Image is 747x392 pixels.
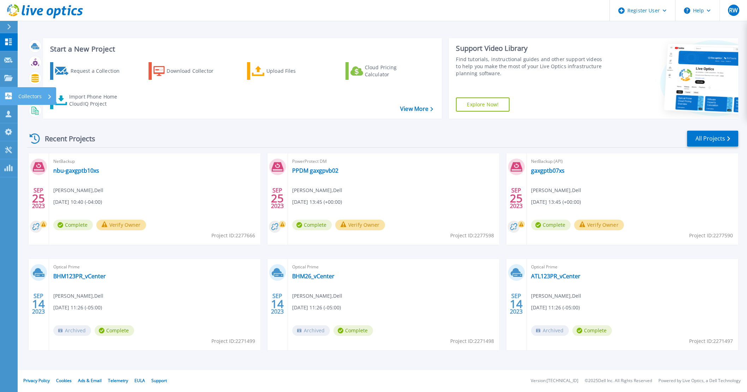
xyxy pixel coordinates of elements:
[531,325,569,336] span: Archived
[167,64,223,78] div: Download Collector
[292,292,342,300] span: [PERSON_NAME] , Dell
[32,291,45,317] div: SEP 2023
[53,220,93,230] span: Complete
[333,325,373,336] span: Complete
[456,56,604,77] div: Find tutorials, instructional guides and other support videos to help you make the most of your L...
[32,301,45,307] span: 14
[292,325,330,336] span: Archived
[292,304,341,311] span: [DATE] 11:26 (-05:00)
[50,45,433,53] h3: Start a New Project
[69,93,124,107] div: Import Phone Home CloudIQ Project
[70,64,127,78] div: Request a Collection
[53,158,256,165] span: NetBackup
[247,62,326,80] a: Upload Files
[335,220,385,230] button: Verify Owner
[50,62,129,80] a: Request a Collection
[531,198,581,206] span: [DATE] 13:45 (+00:00)
[292,158,495,165] span: PowerProtect DM
[108,378,128,384] a: Telemetry
[572,325,612,336] span: Complete
[211,232,255,239] span: Project ID: 2277666
[292,273,335,280] a: BHM26_vCenter
[23,378,50,384] a: Privacy Policy
[53,167,99,174] a: nbu-gaxgptb10xs
[96,220,146,230] button: Verify Owner
[456,97,510,112] a: Explore Now!
[271,301,284,307] span: 14
[53,263,256,271] span: Optical Prime
[345,62,424,80] a: Cloud Pricing Calculator
[456,44,604,53] div: Support Video Library
[95,325,134,336] span: Complete
[53,186,103,194] span: [PERSON_NAME] , Dell
[689,232,733,239] span: Project ID: 2277590
[151,378,167,384] a: Support
[531,158,734,165] span: NetBackup (API)
[450,232,494,239] span: Project ID: 2277598
[400,106,433,112] a: View More
[531,273,580,280] a: ATL123PR_vCenter
[53,292,103,300] span: [PERSON_NAME] , Dell
[574,220,624,230] button: Verify Owner
[292,220,332,230] span: Complete
[56,378,72,384] a: Cookies
[271,195,284,201] span: 25
[365,64,421,78] div: Cloud Pricing Calculator
[149,62,227,80] a: Download Collector
[292,263,495,271] span: Optical Prime
[531,292,581,300] span: [PERSON_NAME] , Dell
[271,291,284,317] div: SEP 2023
[27,130,105,147] div: Recent Projects
[687,131,738,147] a: All Projects
[266,64,323,78] div: Upload Files
[510,291,523,317] div: SEP 2023
[53,325,91,336] span: Archived
[53,304,102,311] span: [DATE] 11:26 (-05:00)
[292,167,338,174] a: PPDM gaxgpvb02
[689,337,733,345] span: Project ID: 2271497
[510,301,523,307] span: 14
[53,273,106,280] a: BHM123PR_vCenter
[531,167,565,174] a: gaxgptb07xs
[211,337,255,345] span: Project ID: 2271499
[658,379,741,383] li: Powered by Live Optics, a Dell Technology
[531,304,580,311] span: [DATE] 11:26 (-05:00)
[531,220,571,230] span: Complete
[134,378,145,384] a: EULA
[292,198,342,206] span: [DATE] 13:45 (+00:00)
[531,186,581,194] span: [PERSON_NAME] , Dell
[531,263,734,271] span: Optical Prime
[510,185,523,211] div: SEP 2023
[585,379,652,383] li: © 2025 Dell Inc. All Rights Reserved
[32,185,45,211] div: SEP 2023
[18,87,42,106] p: Collectors
[78,378,102,384] a: Ads & Email
[271,185,284,211] div: SEP 2023
[531,379,578,383] li: Version: [TECHNICAL_ID]
[729,7,738,13] span: RW
[53,198,102,206] span: [DATE] 10:40 (-04:00)
[32,195,45,201] span: 25
[510,195,523,201] span: 25
[292,186,342,194] span: [PERSON_NAME] , Dell
[450,337,494,345] span: Project ID: 2271498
